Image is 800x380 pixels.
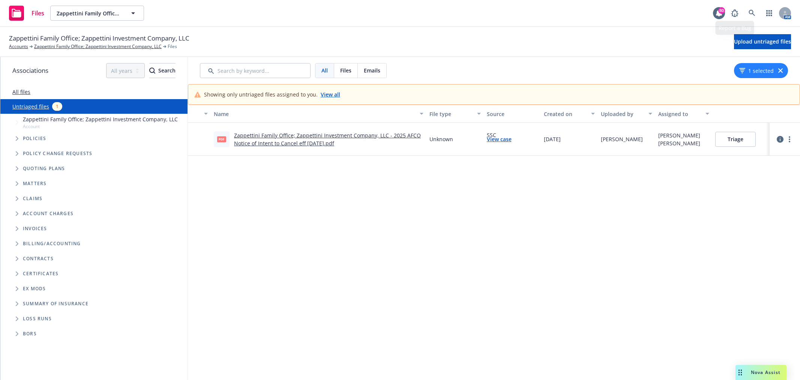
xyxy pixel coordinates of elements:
span: Files [168,43,177,50]
div: Search [149,63,176,78]
button: Zappettini Family Office; Zappettini Investment Company, LLC [50,6,144,21]
div: 80 [718,7,725,14]
svg: Search [149,68,155,74]
a: View case [487,135,512,143]
span: Summary of insurance [23,302,89,306]
span: All [321,66,328,74]
span: Policies [23,136,47,141]
span: Account charges [23,211,74,216]
span: Account [23,123,178,130]
span: Files [340,66,351,74]
a: Search [744,6,759,21]
button: SearchSearch [149,63,176,78]
div: Drag to move [735,365,745,380]
div: Folder Tree Example [0,236,188,341]
span: Zappettini Family Office; Zappettini Investment Company, LLC [57,9,122,17]
a: more [785,135,794,144]
button: Source [484,105,541,123]
div: [PERSON_NAME] [658,131,700,139]
button: Upload untriaged files [734,34,791,49]
button: Created on [541,105,598,123]
span: Zappettini Family Office; Zappettini Investment Company, LLC [23,115,178,123]
span: Invoices [23,226,47,231]
span: pdf [217,136,226,142]
a: Report a Bug [727,6,742,21]
span: Associations [12,66,48,75]
span: Matters [23,181,47,186]
span: Policy change requests [23,151,92,156]
span: Emails [364,66,380,74]
span: Quoting plans [23,166,65,171]
button: Triage [715,132,756,147]
button: Name [211,105,426,123]
a: Zappettini Family Office; Zappettini Investment Company, LLC [34,43,162,50]
span: Upload untriaged files [734,38,791,45]
span: BORs [23,332,37,336]
span: Ex Mods [23,287,46,291]
div: Uploaded by [601,110,644,118]
a: Zappettini Family Office; Zappettini Investment Company, LLC - 2025 AFCO Notice of Intent to Canc... [234,132,421,147]
div: Name [214,110,415,118]
a: Untriaged files [12,103,49,110]
span: Contracts [23,256,54,261]
a: Files [6,3,47,24]
a: View all [321,90,340,98]
button: Assigned to [655,105,712,123]
div: Assigned to [658,110,701,118]
button: Uploaded by [598,105,655,123]
div: [PERSON_NAME] [658,139,700,147]
button: Nova Assist [735,365,786,380]
div: 1 [52,102,62,111]
div: Source [487,110,538,118]
div: Created on [544,110,587,118]
span: [DATE] [544,135,561,143]
span: Claims [23,196,42,201]
span: Loss Runs [23,317,52,321]
div: Tree Example [0,114,188,236]
div: [PERSON_NAME] [601,135,643,143]
div: Showing only untriaged files assigned to you. [204,90,340,98]
span: Certificates [23,271,59,276]
span: Nova Assist [751,369,780,375]
button: 1 selected [739,67,774,75]
a: All files [12,88,30,95]
input: Search by keyword... [200,63,311,78]
a: Switch app [762,6,777,21]
button: File type [426,105,483,123]
a: Accounts [9,43,28,50]
span: Zappettini Family Office; Zappettini Investment Company, LLC [9,33,189,43]
span: Billing/Accounting [23,241,81,246]
div: File type [429,110,472,118]
span: Files [32,10,44,16]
